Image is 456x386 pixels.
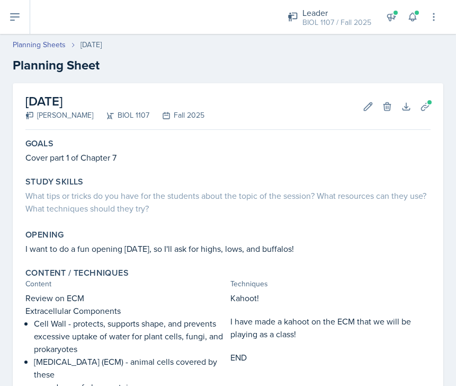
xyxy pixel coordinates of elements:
p: Cover part 1 of Chapter 7 [25,151,431,164]
p: I have made a kahoot on the ECM that we will be playing as a class! [230,315,431,340]
p: Kahoot! [230,292,431,304]
p: END [230,351,431,364]
h2: Planning Sheet [13,56,443,75]
label: Content / Techniques [25,268,129,278]
div: [PERSON_NAME] [25,110,93,121]
label: Goals [25,138,53,149]
p: Review on ECM [25,292,226,304]
div: BIOL 1107 / Fall 2025 [302,17,371,28]
div: [DATE] [81,39,102,50]
a: Planning Sheets [13,39,66,50]
div: What tips or tricks do you have for the students about the topic of the session? What resources c... [25,189,431,215]
div: Content [25,278,226,289]
label: Opening [25,230,64,240]
p: Extracellular Components [25,304,226,317]
h2: [DATE] [25,92,204,111]
label: Study Skills [25,177,84,187]
p: [MEDICAL_DATA] (ECM) - animal cells covered by these [34,355,226,381]
div: Leader [302,6,371,19]
p: I want to do a fun opening [DATE], so I'll ask for highs, lows, and buffalos! [25,242,431,255]
div: Techniques [230,278,431,289]
div: BIOL 1107 [93,110,149,121]
div: Fall 2025 [149,110,204,121]
p: Cell Wall - protects, supports shape, and prevents excessive uptake of water for plant cells, fun... [34,317,226,355]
